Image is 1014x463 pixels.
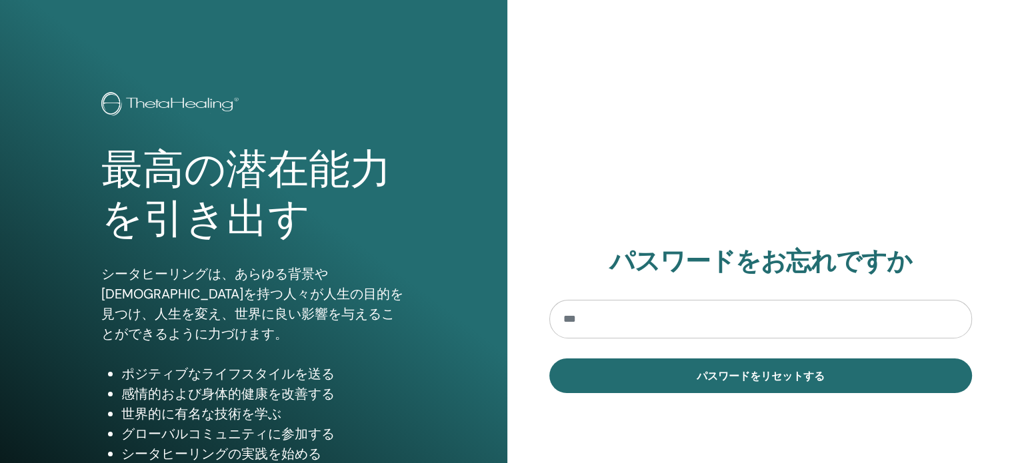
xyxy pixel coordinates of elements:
font: パスワードをお忘れですか [609,244,912,278]
font: シータヒーリングは、あらゆる背景や[DEMOGRAPHIC_DATA]を持つ人々が人生の目的を見つけ、人生を変え、世界に良い影響を与えることができるように力づけます。 [101,265,403,342]
button: パスワードをリセットする [549,358,973,393]
font: シータヒーリングの実践を始める [121,445,321,462]
font: ポジティブなライフスタイルを送る [121,365,335,382]
font: グローバルコミュニティに参加する [121,425,335,442]
font: 最高の潜在能力を引き出す [101,146,391,242]
font: 世界的に有名な技術を学ぶ [121,405,281,422]
font: 感情的および身体的健康を改善する [121,385,335,402]
font: パスワードをリセットする [697,369,825,383]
